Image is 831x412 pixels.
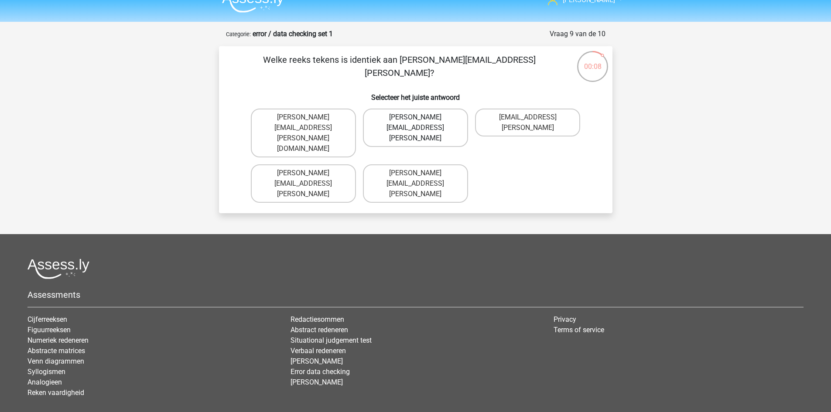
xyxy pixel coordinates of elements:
a: Abstracte matrices [27,347,85,355]
a: Reken vaardigheid [27,388,84,397]
a: Privacy [554,315,576,323]
a: Abstract redeneren [291,326,348,334]
a: Cijferreeksen [27,315,67,323]
label: [EMAIL_ADDRESS][PERSON_NAME] [475,109,580,136]
p: Welke reeks tekens is identiek aan [PERSON_NAME][EMAIL_ADDRESS][PERSON_NAME]? [233,53,566,79]
label: [PERSON_NAME][EMAIL_ADDRESS][PERSON_NAME] [363,164,468,203]
a: Verbaal redeneren [291,347,346,355]
small: Categorie: [226,31,251,37]
h6: Selecteer het juiste antwoord [233,86,598,102]
div: 00:08 [576,50,609,72]
label: [PERSON_NAME][EMAIL_ADDRESS][PERSON_NAME] [251,164,356,203]
a: Terms of service [554,326,604,334]
a: [PERSON_NAME] [291,378,343,386]
a: Syllogismen [27,368,65,376]
a: [PERSON_NAME] [291,357,343,365]
a: Redactiesommen [291,315,344,323]
a: Figuurreeksen [27,326,71,334]
img: Assessly logo [27,259,89,279]
h5: Assessments [27,289,804,300]
a: Venn diagrammen [27,357,84,365]
a: Numeriek redeneren [27,336,89,344]
a: Situational judgement test [291,336,372,344]
strong: error / data checking set 1 [253,30,333,38]
label: [PERSON_NAME][EMAIL_ADDRESS][PERSON_NAME][DOMAIN_NAME] [251,109,356,157]
a: Analogieen [27,378,62,386]
a: Error data checking [291,368,350,376]
label: [PERSON_NAME][EMAIL_ADDRESS][PERSON_NAME] [363,109,468,147]
div: Vraag 9 van de 10 [550,29,605,39]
